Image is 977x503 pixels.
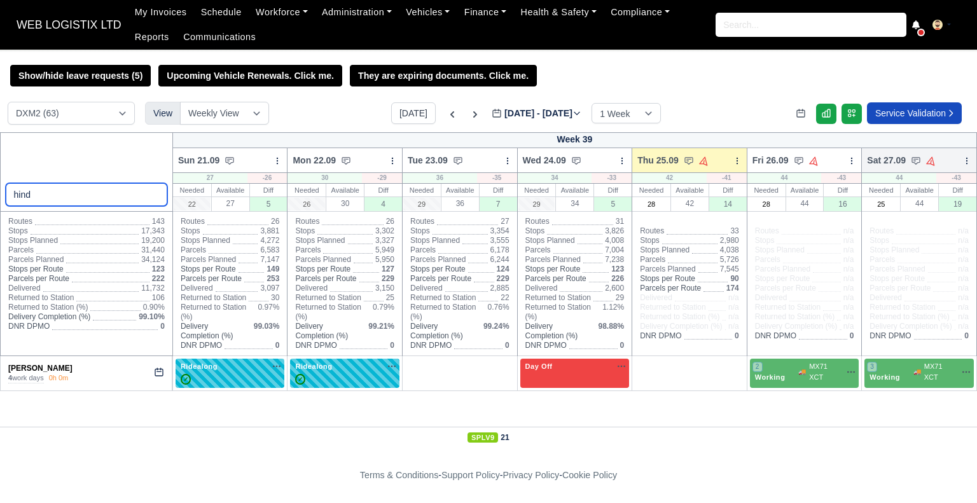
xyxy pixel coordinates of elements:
[390,341,394,350] span: 0
[181,322,249,341] span: Delivery Completion (%)
[152,217,165,226] span: 143
[786,184,824,196] div: Available
[605,236,624,245] span: 4,008
[350,65,537,86] a: They are expiring documents. Click me.
[375,284,394,293] span: 3,150
[8,374,12,382] strong: 4
[141,226,165,235] span: 17,343
[490,236,509,245] span: 3,555
[8,303,88,312] span: Returned to Station (%)
[755,312,835,322] span: Returned to Station (%)
[605,255,624,264] span: 7,238
[592,173,632,183] div: -33
[824,196,861,211] div: 16
[410,236,460,245] span: Stops Planned
[843,245,854,254] span: n/a
[958,303,969,312] span: n/a
[490,226,509,235] span: 3,354
[492,106,581,121] label: [DATE] - [DATE]
[410,284,443,293] span: Delivered
[958,255,969,264] span: n/a
[368,322,394,331] span: 99.21%
[8,217,32,226] span: Routes
[755,255,780,265] span: Parcels
[260,284,279,293] span: 3,097
[755,303,821,312] span: Returned to Station
[410,255,466,265] span: Parcels Planned
[441,196,479,210] div: 36
[8,226,28,236] span: Stops
[152,265,165,273] span: 123
[870,303,935,312] span: Returned to Station
[556,184,593,196] div: Available
[862,173,936,183] div: 44
[518,173,592,183] div: 34
[373,303,394,312] span: 0.79%
[843,312,854,321] span: n/a
[6,183,167,206] input: Search contractors...
[870,331,911,341] span: DNR DPMO
[525,217,550,226] span: Routes
[293,362,335,371] span: Ridealong
[181,255,236,265] span: Parcels Planned
[8,265,64,274] span: Stops per Route
[295,217,319,226] span: Routes
[441,184,479,196] div: Available
[483,322,509,331] span: 99.24%
[632,184,670,196] div: Needed
[160,322,165,331] span: 0
[128,25,176,50] a: Reports
[139,312,165,321] span: 99.10%
[410,245,436,255] span: Parcels
[295,255,350,265] span: Parcels Planned
[8,364,73,373] a: [PERSON_NAME]
[360,470,438,480] a: Terms & Conditions
[843,274,854,283] span: n/a
[295,303,368,322] span: Returned to Station (%)
[605,284,624,293] span: 2,600
[958,236,969,245] span: n/a
[293,154,336,167] span: Mon 22.09
[939,184,976,196] div: Diff
[501,432,509,443] strong: 21
[152,293,165,302] span: 106
[250,196,288,211] div: 5
[728,293,739,302] span: n/a
[640,274,695,284] span: Stops per Route
[843,255,854,264] span: n/a
[525,322,593,341] span: Delivery Completion (%)
[141,236,165,245] span: 19,200
[254,322,280,331] span: 99.03%
[870,274,925,284] span: Stops per Route
[616,217,624,226] span: 31
[181,265,236,274] span: Stops per Route
[525,236,575,245] span: Stops Planned
[410,265,466,274] span: Stops per Route
[260,226,279,235] span: 3,881
[173,173,247,183] div: 27
[181,236,230,245] span: Stops Planned
[8,322,50,331] span: DNR DPMO
[178,362,220,371] span: Ridealong
[212,196,249,210] div: 27
[523,362,555,371] span: Day Off
[295,226,315,236] span: Stops
[913,442,977,503] iframe: Chat Widget
[410,322,478,341] span: Delivery Completion (%)
[295,341,336,350] span: DNR DPMO
[288,184,326,196] div: Needed
[720,245,739,254] span: 4,038
[375,245,394,254] span: 5,949
[145,102,181,125] div: View
[8,274,69,284] span: Parcels per Route
[490,245,509,254] span: 6,178
[410,274,471,284] span: Parcels per Route
[141,245,165,254] span: 31,440
[562,470,617,480] a: Cookie Policy
[821,173,861,183] div: -43
[364,196,402,211] div: 4
[375,226,394,235] span: 3,302
[8,245,34,255] span: Parcels
[525,265,581,274] span: Stops per Route
[843,236,854,245] span: n/a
